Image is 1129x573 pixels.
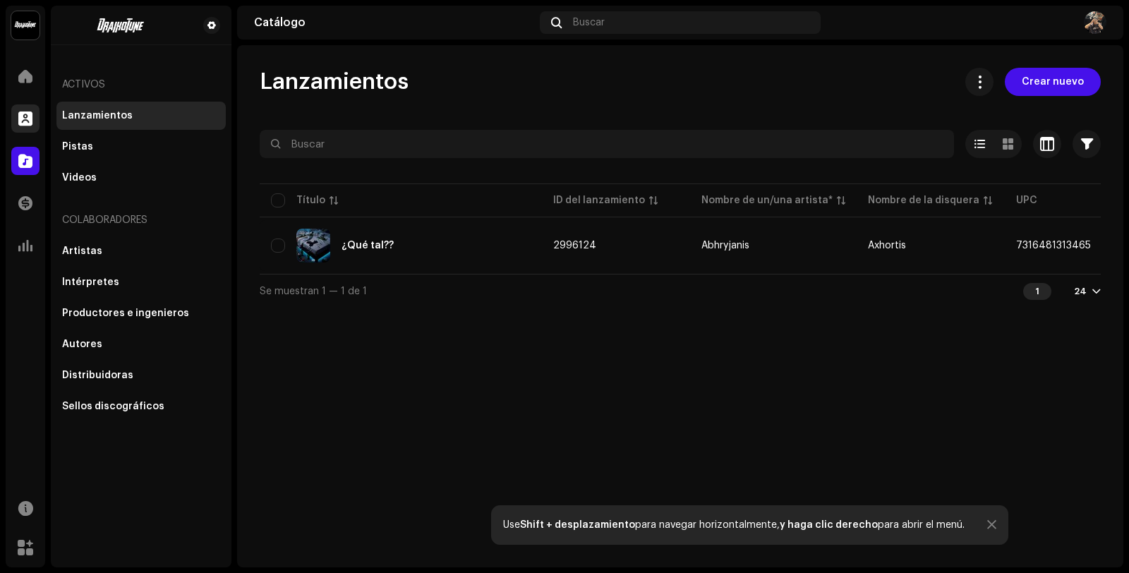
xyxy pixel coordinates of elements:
[62,172,97,183] div: Videos
[62,339,102,350] div: Autores
[1074,286,1087,297] div: 24
[868,241,906,251] span: Axhortis
[62,370,133,381] div: Distribuidoras
[56,133,226,161] re-m-nav-item: Pistas
[62,17,181,34] img: 4be5d718-524a-47ed-a2e2-bfbeb4612910
[701,241,749,251] div: Abhryjanis
[56,102,226,130] re-m-nav-item: Lanzamientos
[520,520,635,530] strong: Shift + desplazamiento
[56,299,226,327] re-m-nav-item: Productores e ingenieros
[62,246,102,257] div: Artistas
[342,241,394,251] div: ¿Qué tal??
[254,17,534,28] div: Catálogo
[296,229,330,263] img: 667dcbe2-26e2-4bb1-aacc-145d7f972316
[62,401,164,412] div: Sellos discográficos
[62,110,133,121] div: Lanzamientos
[296,193,325,207] div: Título
[62,308,189,319] div: Productores e ingenieros
[260,68,409,96] span: Lanzamientos
[1005,68,1101,96] button: Crear nuevo
[1016,241,1091,251] span: 7316481313465
[56,68,226,102] re-a-nav-header: Activos
[701,241,845,251] span: Abhryjanis
[1084,11,1106,34] img: 20518417-49b0-47a5-abc6-5ba73e120382
[1022,68,1084,96] span: Crear nuevo
[56,237,226,265] re-m-nav-item: Artistas
[11,11,40,40] img: 10370c6a-d0e2-4592-b8a2-38f444b0ca44
[56,330,226,358] re-m-nav-item: Autores
[56,164,226,192] re-m-nav-item: Videos
[553,241,596,251] span: 2996124
[503,519,965,531] div: Use para navegar horizontalmente, para abrir el menú.
[56,392,226,421] re-m-nav-item: Sellos discográficos
[553,193,645,207] div: ID del lanzamiento
[780,520,878,530] strong: y haga clic derecho
[56,203,226,237] re-a-nav-header: Colaboradores
[573,17,605,28] span: Buscar
[62,277,119,288] div: Intérpretes
[260,286,367,296] span: Se muestran 1 — 1 de 1
[260,130,954,158] input: Buscar
[868,193,979,207] div: Nombre de la disquera
[56,361,226,390] re-m-nav-item: Distribuidoras
[62,141,93,152] div: Pistas
[1023,283,1051,300] div: 1
[56,268,226,296] re-m-nav-item: Intérpretes
[701,193,833,207] div: Nombre de un/una artista*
